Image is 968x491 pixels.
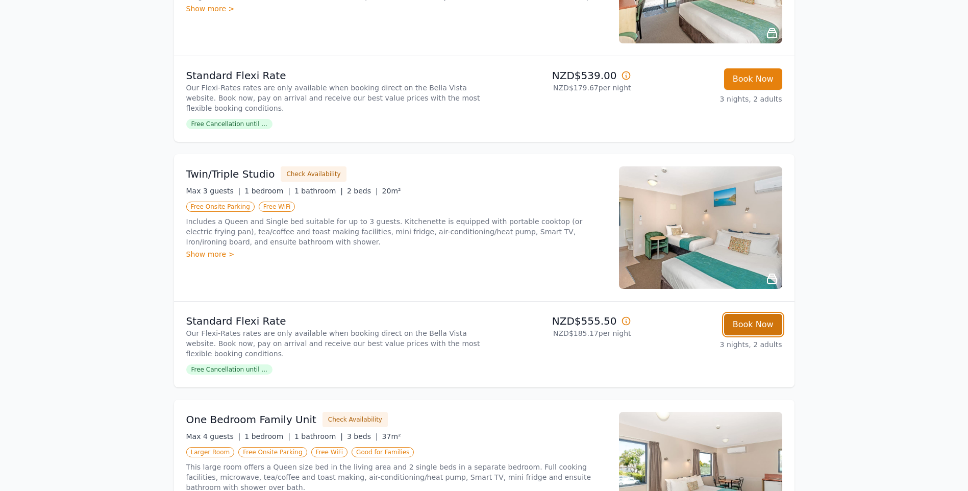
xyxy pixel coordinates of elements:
[347,432,378,440] span: 3 beds |
[244,432,290,440] span: 1 bedroom |
[294,432,343,440] span: 1 bathroom |
[238,447,307,457] span: Free Onsite Parking
[488,83,631,93] p: NZD$179.67 per night
[382,432,401,440] span: 37m²
[352,447,414,457] span: Good for Families
[186,249,607,259] div: Show more >
[186,432,241,440] span: Max 4 guests |
[322,412,388,427] button: Check Availability
[259,202,295,212] span: Free WiFi
[186,328,480,359] p: Our Flexi-Rates rates are only available when booking direct on the Bella Vista website. Book now...
[488,68,631,83] p: NZD$539.00
[186,187,241,195] span: Max 3 guests |
[186,314,480,328] p: Standard Flexi Rate
[724,68,782,90] button: Book Now
[639,94,782,104] p: 3 nights, 2 adults
[281,166,346,182] button: Check Availability
[186,4,607,14] div: Show more >
[186,167,275,181] h3: Twin/Triple Studio
[186,68,480,83] p: Standard Flexi Rate
[347,187,378,195] span: 2 beds |
[186,83,480,113] p: Our Flexi-Rates rates are only available when booking direct on the Bella Vista website. Book now...
[639,339,782,350] p: 3 nights, 2 adults
[186,364,272,375] span: Free Cancellation until ...
[488,328,631,338] p: NZD$185.17 per night
[382,187,401,195] span: 20m²
[186,119,272,129] span: Free Cancellation until ...
[244,187,290,195] span: 1 bedroom |
[724,314,782,335] button: Book Now
[294,187,343,195] span: 1 bathroom |
[186,412,316,427] h3: One Bedroom Family Unit
[311,447,348,457] span: Free WiFi
[186,216,607,247] p: Includes a Queen and Single bed suitable for up to 3 guests. Kitchenette is equipped with portabl...
[186,202,255,212] span: Free Onsite Parking
[186,447,235,457] span: Larger Room
[488,314,631,328] p: NZD$555.50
